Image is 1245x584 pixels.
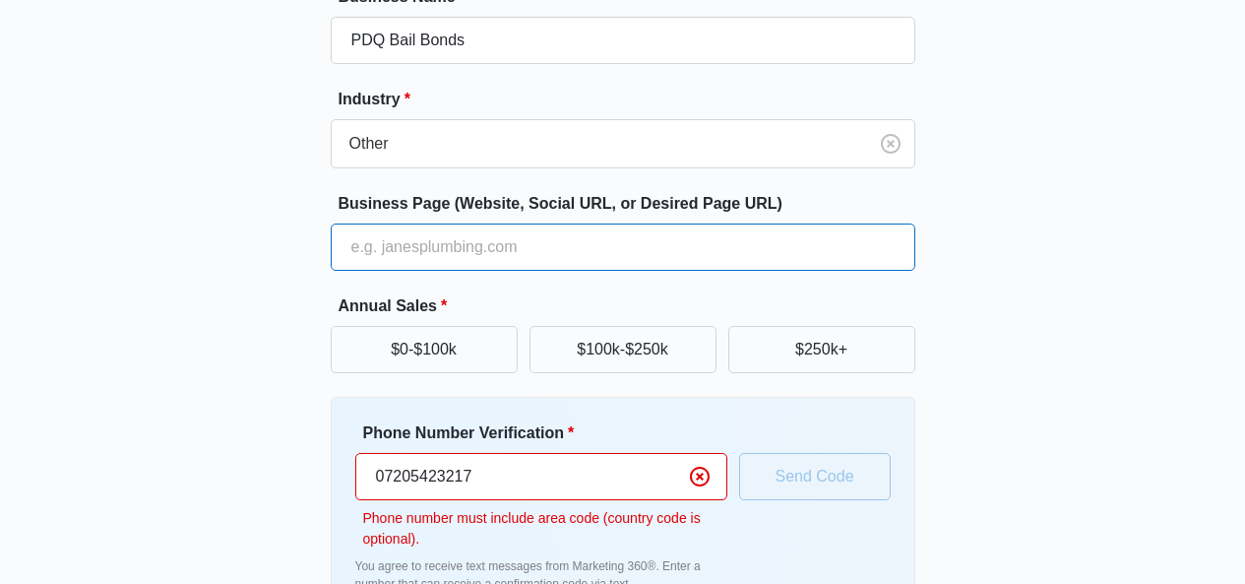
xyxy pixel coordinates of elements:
[728,326,915,373] button: $250k+
[529,326,716,373] button: $100k-$250k
[684,461,716,492] button: Clear
[331,224,915,271] input: e.g. janesplumbing.com
[331,17,915,64] input: e.g. Jane's Plumbing
[339,294,923,318] label: Annual Sales
[339,88,923,111] label: Industry
[355,453,727,500] input: Ex. +1-555-555-5555
[331,326,518,373] button: $0-$100k
[363,422,735,445] label: Phone Number Verification
[363,508,727,550] p: Phone number must include area code (country code is optional).
[339,192,923,216] label: Business Page (Website, Social URL, or Desired Page URL)
[875,128,906,160] button: Clear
